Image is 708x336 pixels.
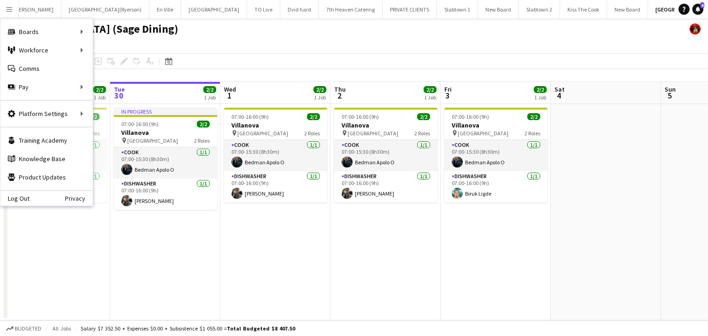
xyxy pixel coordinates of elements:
span: All jobs [51,325,73,332]
h3: Villanova [114,128,217,137]
span: 3 [443,90,452,101]
div: 1 Job [534,94,546,101]
h3: Villanova [444,121,548,129]
app-card-role: DISHWASHER1/107:00-16:00 (9h)[PERSON_NAME] [114,179,217,210]
app-card-role: DISHWASHER1/107:00-16:00 (9h)Biruk Ligde [444,171,548,203]
span: 2/2 [307,113,320,120]
button: New Board [607,0,648,18]
span: 1 [223,90,236,101]
a: 4 [692,4,703,15]
div: Pay [0,78,93,96]
h3: Villanova [334,121,437,129]
span: 2 [333,90,346,101]
span: 2/2 [527,113,540,120]
span: 2/2 [417,113,430,120]
span: 2/2 [424,86,437,93]
button: En Ville [149,0,181,18]
button: 7th Heaven Catering [319,0,383,18]
span: [GEOGRAPHIC_DATA] [458,130,508,137]
app-card-role: DISHWASHER1/107:00-16:00 (9h)[PERSON_NAME] [224,171,327,203]
div: 1 Job [94,94,106,101]
span: Thu [334,85,346,93]
app-card-role: COOK1/107:00-15:30 (8h30m)Bedman Apolo O [334,140,437,171]
a: Comms [0,59,93,78]
span: 07:00-16:00 (9h) [121,121,159,127]
a: Log Out [0,195,29,202]
a: Privacy [65,195,93,202]
span: 07:00-16:00 (9h) [452,113,489,120]
a: Product Updates [0,168,93,186]
button: Slabtown 1 [437,0,478,18]
span: Fri [444,85,452,93]
div: Workforce [0,41,93,59]
span: 07:00-16:00 (9h) [342,113,379,120]
div: In progress [114,108,217,115]
span: 07:00-16:00 (9h) [231,113,269,120]
span: Wed [224,85,236,93]
span: 30 [112,90,125,101]
app-card-role: DISHWASHER1/107:00-16:00 (9h)[PERSON_NAME] [334,171,437,203]
div: Salary $7 352.50 + Expenses $0.00 + Subsistence $1 055.00 = [81,325,295,332]
span: 4 [700,2,704,8]
span: 2/2 [93,86,106,93]
app-job-card: 07:00-16:00 (9h)2/2Villanova [GEOGRAPHIC_DATA]2 RolesCOOK1/107:00-15:30 (8h30m)Bedman Apolo ODISH... [334,108,437,203]
span: 2/2 [197,121,210,127]
span: 2 Roles [414,130,430,137]
h3: Villanova [224,121,327,129]
span: 2/2 [534,86,547,93]
span: 2 Roles [194,137,210,144]
div: 1 Job [424,94,436,101]
span: Sat [555,85,565,93]
app-job-card: 07:00-16:00 (9h)2/2Villanova [GEOGRAPHIC_DATA]2 RolesCOOK1/107:00-15:30 (8h30m)Bedman Apolo ODISH... [224,108,327,203]
app-card-role: COOK1/107:00-15:30 (8h30m)Bedman Apolo O [224,140,327,171]
button: Slabtown 2 [519,0,560,18]
button: Budgeted [5,324,43,334]
span: 2 Roles [304,130,320,137]
span: 4 [553,90,565,101]
button: Kiss The Cook [560,0,607,18]
span: [GEOGRAPHIC_DATA] [237,130,288,137]
button: New Board [478,0,519,18]
span: 2/2 [203,86,216,93]
span: Sun [665,85,676,93]
a: Training Academy [0,131,93,150]
button: TO Live [247,0,280,18]
app-card-role: COOK1/107:00-15:30 (8h30m)Bedman Apolo O [444,140,548,171]
div: Platform Settings [0,104,93,123]
div: Boards [0,23,93,41]
app-card-role: COOK1/107:00-15:30 (8h30m)Bedman Apolo O [114,147,217,179]
span: Tue [114,85,125,93]
span: Budgeted [15,325,41,332]
button: [GEOGRAPHIC_DATA](Ryerson) [61,0,149,18]
div: 1 Job [204,94,216,101]
a: Knowledge Base [0,150,93,168]
span: Total Budgeted $8 407.50 [227,325,295,332]
app-user-avatar: Yani Salas [690,23,701,35]
button: Dvid hard [280,0,319,18]
span: 2 Roles [525,130,540,137]
button: PRIVATE CLIENTS [383,0,437,18]
span: 2/2 [313,86,326,93]
app-job-card: In progress07:00-16:00 (9h)2/2Villanova [GEOGRAPHIC_DATA]2 RolesCOOK1/107:00-15:30 (8h30m)Bedman ... [114,108,217,210]
button: [GEOGRAPHIC_DATA] [181,0,247,18]
span: [GEOGRAPHIC_DATA] [348,130,398,137]
span: [GEOGRAPHIC_DATA] [127,137,178,144]
span: 5 [663,90,676,101]
app-job-card: 07:00-16:00 (9h)2/2Villanova [GEOGRAPHIC_DATA]2 RolesCOOK1/107:00-15:30 (8h30m)Bedman Apolo ODISH... [444,108,548,203]
div: 1 Job [314,94,326,101]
